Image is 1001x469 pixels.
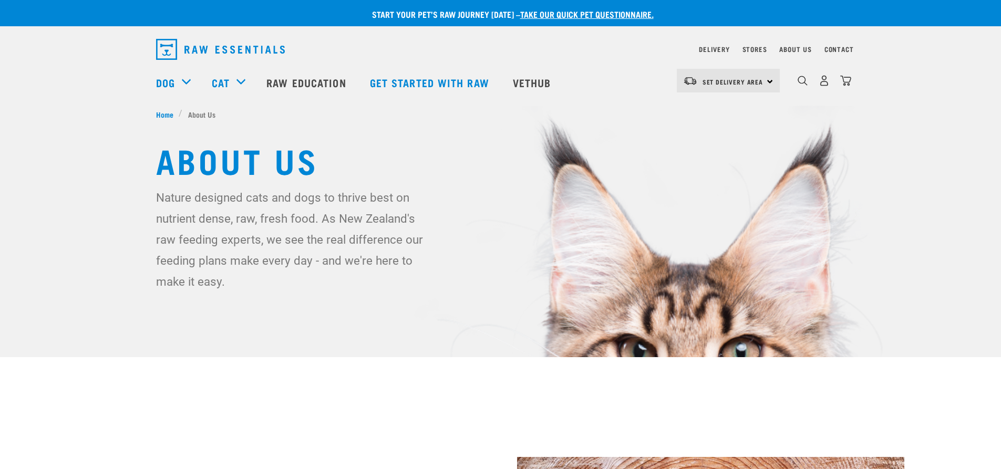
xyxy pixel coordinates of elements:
[148,35,854,64] nav: dropdown navigation
[156,109,845,120] nav: breadcrumbs
[359,61,502,103] a: Get started with Raw
[156,187,432,292] p: Nature designed cats and dogs to thrive best on nutrient dense, raw, fresh food. As New Zealand's...
[212,75,230,90] a: Cat
[520,12,654,16] a: take our quick pet questionnaire.
[798,76,808,86] img: home-icon-1@2x.png
[156,39,285,60] img: Raw Essentials Logo
[779,47,811,51] a: About Us
[156,109,173,120] span: Home
[840,75,851,86] img: home-icon@2x.png
[156,141,845,179] h1: About Us
[742,47,767,51] a: Stores
[699,47,729,51] a: Delivery
[703,80,763,84] span: Set Delivery Area
[156,109,179,120] a: Home
[819,75,830,86] img: user.png
[256,61,359,103] a: Raw Education
[502,61,564,103] a: Vethub
[683,76,697,86] img: van-moving.png
[156,75,175,90] a: Dog
[824,47,854,51] a: Contact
